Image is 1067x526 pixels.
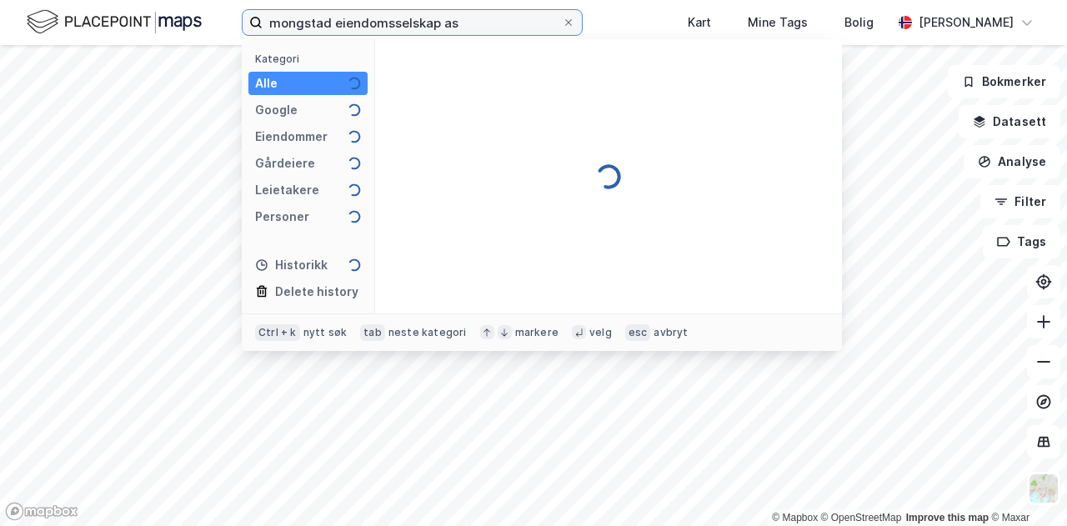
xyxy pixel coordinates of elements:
div: Google [255,100,298,120]
img: spinner.a6d8c91a73a9ac5275cf975e30b51cfb.svg [348,77,361,90]
button: Tags [983,225,1060,258]
div: nytt søk [303,326,348,339]
div: neste kategori [388,326,467,339]
div: velg [589,326,612,339]
button: Filter [980,185,1060,218]
img: spinner.a6d8c91a73a9ac5275cf975e30b51cfb.svg [595,163,622,190]
iframe: Chat Widget [984,446,1067,526]
div: Personer [255,207,309,227]
img: spinner.a6d8c91a73a9ac5275cf975e30b51cfb.svg [348,210,361,223]
button: Bokmerker [948,65,1060,98]
a: OpenStreetMap [821,512,902,523]
div: esc [625,324,651,341]
button: Datasett [959,105,1060,138]
img: spinner.a6d8c91a73a9ac5275cf975e30b51cfb.svg [348,258,361,272]
div: Leietakere [255,180,319,200]
div: Bolig [844,13,874,33]
a: Mapbox homepage [5,502,78,521]
img: logo.f888ab2527a4732fd821a326f86c7f29.svg [27,8,202,37]
a: Mapbox [772,512,818,523]
div: Delete history [275,282,358,302]
div: Kart [688,13,711,33]
div: avbryt [654,326,688,339]
input: Søk på adresse, matrikkel, gårdeiere, leietakere eller personer [263,10,562,35]
div: markere [515,326,559,339]
button: Analyse [964,145,1060,178]
img: spinner.a6d8c91a73a9ac5275cf975e30b51cfb.svg [348,157,361,170]
div: Historikk [255,255,328,275]
div: tab [360,324,385,341]
img: spinner.a6d8c91a73a9ac5275cf975e30b51cfb.svg [348,103,361,117]
div: Eiendommer [255,127,328,147]
a: Improve this map [906,512,989,523]
div: Gårdeiere [255,153,315,173]
div: Mine Tags [748,13,808,33]
img: spinner.a6d8c91a73a9ac5275cf975e30b51cfb.svg [348,130,361,143]
div: Kategori [255,53,368,65]
div: [PERSON_NAME] [919,13,1014,33]
img: spinner.a6d8c91a73a9ac5275cf975e30b51cfb.svg [348,183,361,197]
div: Alle [255,73,278,93]
div: Ctrl + k [255,324,300,341]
